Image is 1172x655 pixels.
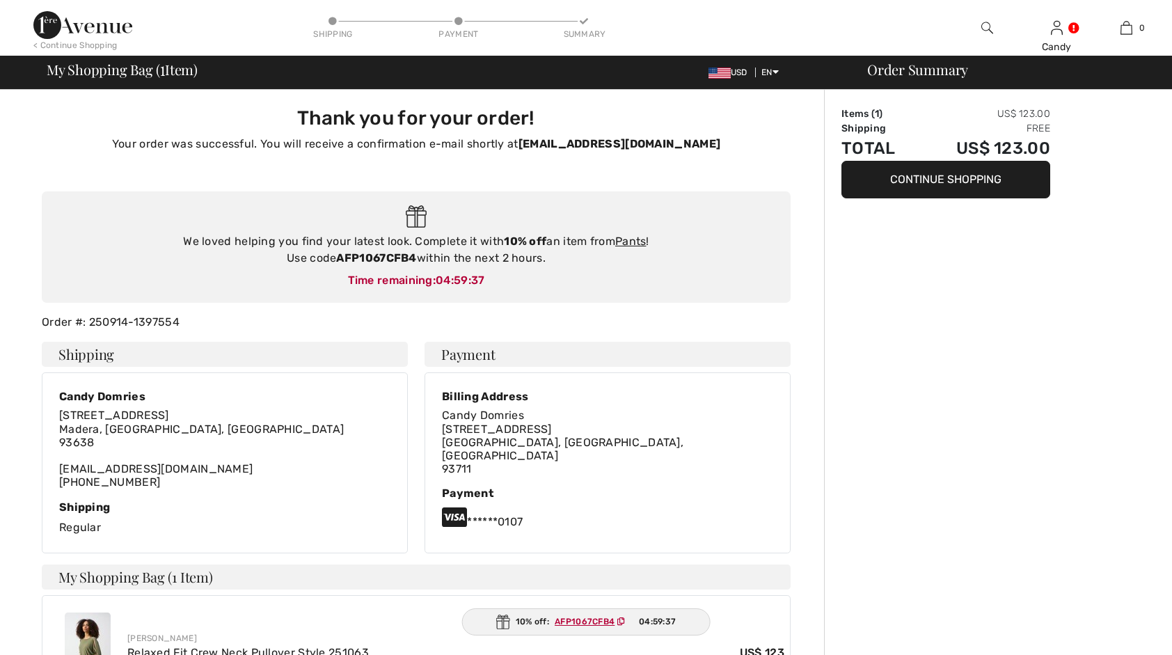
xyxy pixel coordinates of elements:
h4: My Shopping Bag (1 Item) [42,565,791,590]
span: USD [708,68,753,77]
span: 04:59:37 [436,274,484,287]
strong: [EMAIL_ADDRESS][DOMAIN_NAME] [518,137,720,150]
td: Items ( ) [841,106,917,121]
button: Continue Shopping [841,161,1050,198]
span: 0 [1139,22,1145,34]
span: [STREET_ADDRESS] [GEOGRAPHIC_DATA], [GEOGRAPHIC_DATA], [GEOGRAPHIC_DATA] 93711 [442,423,683,476]
div: Shipping [312,28,354,40]
a: Pants [615,235,647,248]
img: Gift.svg [496,615,510,629]
h4: Payment [425,342,791,367]
strong: 10% off [504,235,546,248]
td: Free [917,121,1050,136]
div: Regular [59,500,390,536]
span: EN [761,68,779,77]
span: 04:59:37 [639,615,676,628]
div: Candy Domries [59,390,344,403]
td: US$ 123.00 [917,106,1050,121]
div: [PERSON_NAME] [127,632,784,645]
div: Payment [442,487,773,500]
a: Sign In [1051,21,1063,34]
a: 0 [1092,19,1160,36]
span: 1 [875,108,879,120]
h3: Thank you for your order! [50,106,782,130]
div: 10% off: [462,608,711,636]
td: Total [841,136,917,161]
img: My Bag [1120,19,1132,36]
div: < Continue Shopping [33,39,118,52]
div: Billing Address [442,390,773,403]
img: search the website [981,19,993,36]
strong: AFP1067CFB4 [336,251,416,265]
span: Candy Domries [442,409,524,422]
div: Shipping [59,500,390,514]
img: Gift.svg [406,205,427,228]
div: [EMAIL_ADDRESS][DOMAIN_NAME] [PHONE_NUMBER] [59,409,344,489]
td: Shipping [841,121,917,136]
div: Order #: 250914-1397554 [33,314,799,331]
img: US Dollar [708,68,731,79]
img: My Info [1051,19,1063,36]
span: 1 [160,59,165,77]
h4: Shipping [42,342,408,367]
p: Your order was successful. You will receive a confirmation e-mail shortly at [50,136,782,152]
span: [STREET_ADDRESS] Madera, [GEOGRAPHIC_DATA], [GEOGRAPHIC_DATA] 93638 [59,409,344,448]
td: US$ 123.00 [917,136,1050,161]
div: Summary [564,28,605,40]
div: We loved helping you find your latest look. Complete it with an item from ! Use code within the n... [56,233,777,267]
ins: AFP1067CFB4 [555,617,615,626]
div: Order Summary [850,63,1164,77]
div: Candy [1022,40,1091,54]
span: My Shopping Bag ( Item) [47,63,198,77]
div: Time remaining: [56,272,777,289]
img: 1ère Avenue [33,11,132,39]
div: Payment [438,28,480,40]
